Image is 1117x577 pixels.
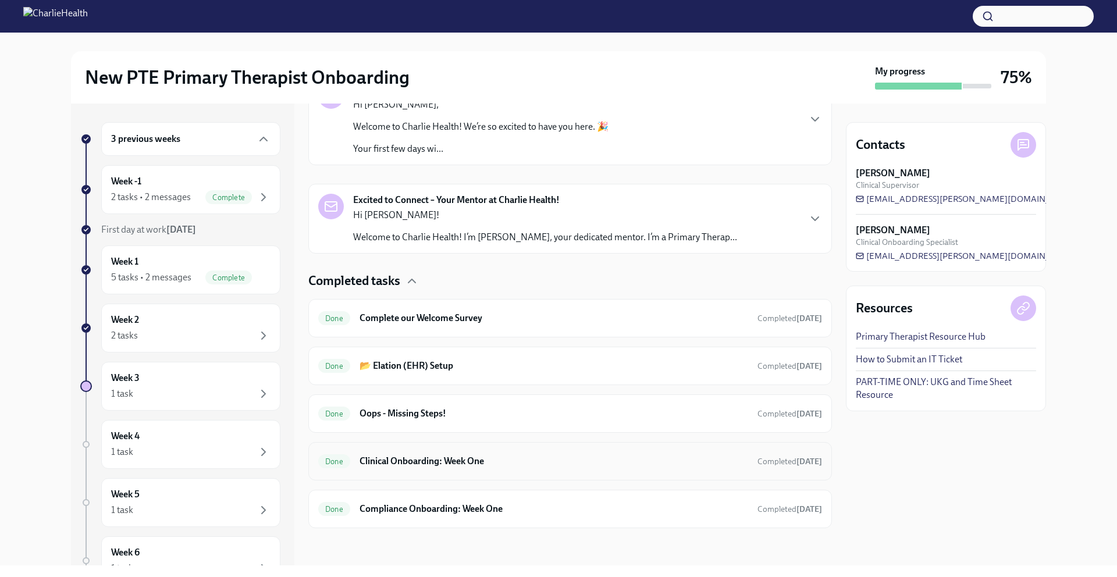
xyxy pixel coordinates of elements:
span: August 23rd, 2025 18:52 [757,504,822,515]
span: Clinical Onboarding Specialist [856,237,958,248]
h6: Week 5 [111,488,140,501]
strong: [DATE] [796,314,822,323]
a: [EMAIL_ADDRESS][PERSON_NAME][DOMAIN_NAME] [856,250,1078,262]
strong: [DATE] [166,224,196,235]
span: Complete [205,193,252,202]
a: [EMAIL_ADDRESS][PERSON_NAME][DOMAIN_NAME] [856,193,1078,205]
span: Done [318,505,350,514]
h6: Complete our Welcome Survey [360,312,748,325]
p: Welcome to Charlie Health! We’re so excited to have you here. 🎉 [353,120,609,133]
a: DoneOops - Missing Steps!Completed[DATE] [318,404,822,423]
span: Completed [757,409,822,419]
h6: Week 3 [111,372,140,384]
span: First day at work [101,224,196,235]
div: 1 task [111,446,133,458]
a: Week 51 task [80,478,280,527]
div: Completed tasks [308,272,832,290]
div: 1 task [111,562,133,575]
strong: My progress [875,65,925,78]
span: Done [318,409,350,418]
div: 1 task [111,387,133,400]
a: Done📂 Elation (EHR) SetupCompleted[DATE] [318,357,822,375]
h4: Completed tasks [308,272,400,290]
span: Completed [757,314,822,323]
p: Welcome to Charlie Health! I’m [PERSON_NAME], your dedicated mentor. I’m a Primary Therap... [353,231,737,244]
strong: Excited to Connect – Your Mentor at Charlie Health! [353,194,560,206]
h4: Contacts [856,136,905,154]
span: August 21st, 2025 15:46 [757,361,822,372]
span: August 23rd, 2025 19:31 [757,408,822,419]
h6: 3 previous weeks [111,133,180,145]
h4: Resources [856,300,913,317]
strong: [DATE] [796,457,822,466]
a: Week 41 task [80,420,280,469]
a: Week -12 tasks • 2 messagesComplete [80,165,280,214]
h6: Week 1 [111,255,138,268]
p: Hi [PERSON_NAME], [353,98,609,111]
h6: Week 6 [111,546,140,559]
h6: Oops - Missing Steps! [360,407,748,420]
a: DoneComplete our Welcome SurveyCompleted[DATE] [318,309,822,327]
span: August 22nd, 2025 19:23 [757,456,822,467]
a: Week 15 tasks • 2 messagesComplete [80,245,280,294]
strong: [DATE] [796,409,822,419]
strong: [DATE] [796,504,822,514]
span: Done [318,362,350,371]
h6: Clinical Onboarding: Week One [360,455,748,468]
h6: 📂 Elation (EHR) Setup [360,359,748,372]
h6: Week -1 [111,175,141,188]
h6: Week 2 [111,314,139,326]
span: Done [318,457,350,466]
a: Week 22 tasks [80,304,280,352]
a: DoneCompliance Onboarding: Week OneCompleted[DATE] [318,500,822,518]
a: Primary Therapist Resource Hub [856,330,986,343]
div: 2 tasks [111,329,138,342]
span: Clinical Supervisor [856,180,919,191]
p: Hi [PERSON_NAME]! [353,209,737,222]
span: Completed [757,361,822,371]
span: Done [318,314,350,323]
div: 3 previous weeks [101,122,280,156]
a: How to Submit an IT Ticket [856,353,962,366]
img: CharlieHealth [23,7,88,26]
div: 2 tasks • 2 messages [111,191,191,204]
h3: 75% [1001,67,1032,88]
a: DoneClinical Onboarding: Week OneCompleted[DATE] [318,452,822,471]
a: First day at work[DATE] [80,223,280,236]
a: PART-TIME ONLY: UKG and Time Sheet Resource [856,376,1036,401]
span: Complete [205,273,252,282]
h6: Week 4 [111,430,140,443]
span: Completed [757,457,822,466]
div: 1 task [111,504,133,517]
a: Week 31 task [80,362,280,411]
strong: [PERSON_NAME] [856,167,930,180]
strong: [PERSON_NAME] [856,224,930,237]
p: Your first few days wi... [353,143,609,155]
span: August 18th, 2025 13:40 [757,313,822,324]
strong: [DATE] [796,361,822,371]
h6: Compliance Onboarding: Week One [360,503,748,515]
h2: New PTE Primary Therapist Onboarding [85,66,410,89]
div: 5 tasks • 2 messages [111,271,191,284]
span: Completed [757,504,822,514]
